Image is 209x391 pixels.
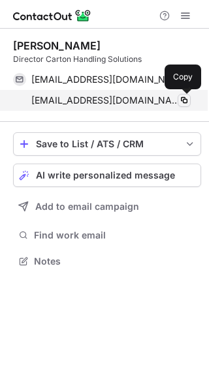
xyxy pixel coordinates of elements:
[36,139,178,149] div: Save to List / ATS / CRM
[13,164,201,187] button: AI write personalized message
[13,39,101,52] div: [PERSON_NAME]
[13,8,91,23] img: ContactOut v5.3.10
[36,170,175,181] span: AI write personalized message
[13,226,201,244] button: Find work email
[13,132,201,156] button: save-profile-one-click
[34,229,196,241] span: Find work email
[13,252,201,270] button: Notes
[34,255,196,267] span: Notes
[31,74,181,85] span: [EMAIL_ADDRESS][DOMAIN_NAME]
[13,195,201,218] button: Add to email campaign
[35,201,139,212] span: Add to email campaign
[31,94,181,106] span: [EMAIL_ADDRESS][DOMAIN_NAME]
[13,53,201,65] div: Director Carton Handling Solutions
